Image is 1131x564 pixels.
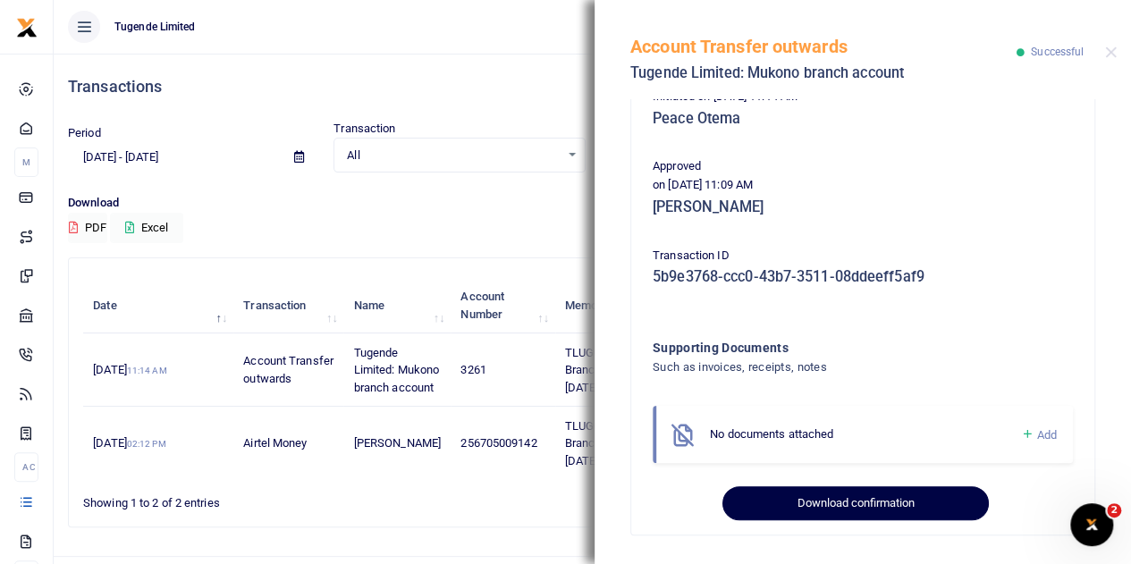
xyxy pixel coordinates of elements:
[233,278,343,333] th: Transaction: activate to sort column ascending
[93,436,165,450] span: [DATE]
[630,36,1017,57] h5: Account Transfer outwards
[653,157,1073,176] p: Approved
[68,77,1117,97] h4: Transactions
[347,147,559,164] span: All
[83,484,501,512] div: Showing 1 to 2 of 2 entries
[110,213,183,243] button: Excel
[333,120,395,138] label: Transaction
[16,20,38,33] a: logo-small logo-large logo-large
[68,213,107,243] button: PDF
[243,436,307,450] span: Airtel Money
[107,19,203,35] span: Tugende Limited
[722,486,988,520] button: Download confirmation
[710,427,833,441] span: No documents attached
[460,436,536,450] span: 256705009142
[1105,46,1117,58] button: Close
[68,194,1117,213] p: Download
[83,278,233,333] th: Date: activate to sort column descending
[127,439,166,449] small: 02:12 PM
[354,346,440,394] span: Tugende Limited: Mukono branch account
[1037,428,1057,442] span: Add
[653,268,1073,286] h5: 5b9e3768-ccc0-43b7-3511-08ddeeff5af9
[630,64,1017,82] h5: Tugende Limited: Mukono branch account
[354,436,441,450] span: [PERSON_NAME]
[451,278,555,333] th: Account Number: activate to sort column ascending
[1020,425,1057,445] a: Add
[14,147,38,177] li: M
[653,358,1000,377] h4: Such as invoices, receipts, notes
[565,419,684,467] span: TLUG016504 Mukono Branch Office Cleaning [DATE]
[68,142,280,173] input: select period
[565,346,684,394] span: TLUG016504 Mukono Branch Office Cleaning [DATE]
[653,247,1073,265] p: Transaction ID
[14,452,38,482] li: Ac
[243,354,333,385] span: Account Transfer outwards
[653,110,1073,128] h5: Peace Otema
[460,363,485,376] span: 3261
[93,363,166,376] span: [DATE]
[16,17,38,38] img: logo-small
[653,198,1073,216] h5: [PERSON_NAME]
[343,278,451,333] th: Name: activate to sort column ascending
[1070,503,1113,546] iframe: Intercom live chat
[1031,46,1084,58] span: Successful
[68,124,101,142] label: Period
[653,176,1073,195] p: on [DATE] 11:09 AM
[127,366,167,375] small: 11:14 AM
[1107,503,1121,518] span: 2
[653,338,1000,358] h4: Supporting Documents
[555,278,715,333] th: Memo: activate to sort column ascending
